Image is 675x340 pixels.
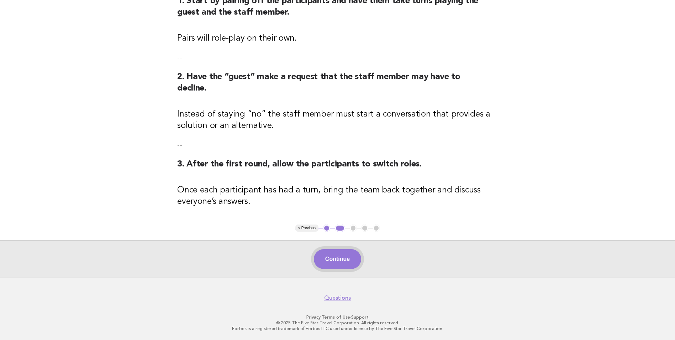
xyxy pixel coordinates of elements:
p: · · [120,314,555,320]
h2: 2. Have the “guest” make a request that the staff member may have to decline. [177,71,498,100]
button: 1 [323,225,330,232]
a: Questions [324,294,351,302]
button: < Previous [295,225,318,232]
a: Terms of Use [322,315,350,320]
button: Continue [314,249,361,269]
h3: Pairs will role-play on their own. [177,33,498,44]
h3: Instead of staying “no” the staff member must start a conversation that provides a solution or an... [177,109,498,132]
p: -- [177,53,498,63]
h2: 3. After the first round, allow the participants to switch roles. [177,159,498,176]
button: 2 [335,225,345,232]
p: Forbes is a registered trademark of Forbes LLC used under license by The Five Star Travel Corpora... [120,326,555,331]
h3: Once each participant has had a turn, bring the team back together and discuss everyone’s answers. [177,185,498,207]
a: Support [351,315,369,320]
p: © 2025 The Five Star Travel Corporation. All rights reserved. [120,320,555,326]
p: -- [177,140,498,150]
a: Privacy [306,315,321,320]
